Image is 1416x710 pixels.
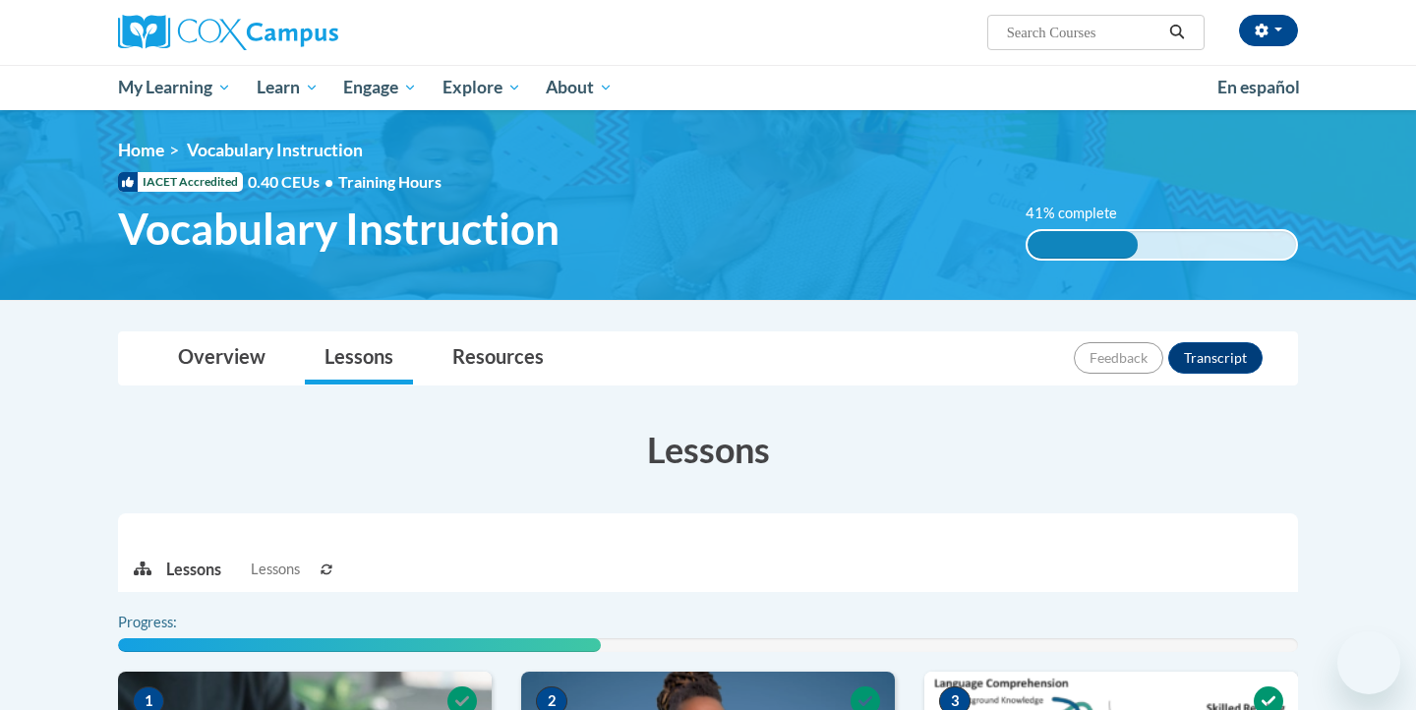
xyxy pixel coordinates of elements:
[343,76,417,99] span: Engage
[118,172,243,192] span: IACET Accredited
[1239,15,1298,46] button: Account Settings
[88,65,1327,110] div: Main menu
[534,65,626,110] a: About
[187,140,363,160] span: Vocabulary Instruction
[244,65,331,110] a: Learn
[118,203,560,255] span: Vocabulary Instruction
[546,76,613,99] span: About
[105,65,244,110] a: My Learning
[1168,342,1263,374] button: Transcript
[118,15,492,50] a: Cox Campus
[338,172,442,191] span: Training Hours
[1162,21,1192,44] button: Search
[442,76,521,99] span: Explore
[118,140,164,160] a: Home
[118,76,231,99] span: My Learning
[433,332,563,385] a: Resources
[248,171,338,193] span: 0.40 CEUs
[158,332,285,385] a: Overview
[1074,342,1163,374] button: Feedback
[1205,67,1313,108] a: En español
[1005,21,1162,44] input: Search Courses
[118,15,338,50] img: Cox Campus
[324,172,333,191] span: •
[330,65,430,110] a: Engage
[1337,631,1400,694] iframe: Button to launch messaging window
[118,425,1298,474] h3: Lessons
[1026,203,1139,224] label: 41% complete
[1028,231,1138,259] div: 41% complete
[257,76,319,99] span: Learn
[430,65,534,110] a: Explore
[305,332,413,385] a: Lessons
[1217,77,1300,97] span: En español
[251,559,300,580] span: Lessons
[166,559,221,580] p: Lessons
[118,612,231,633] label: Progress:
